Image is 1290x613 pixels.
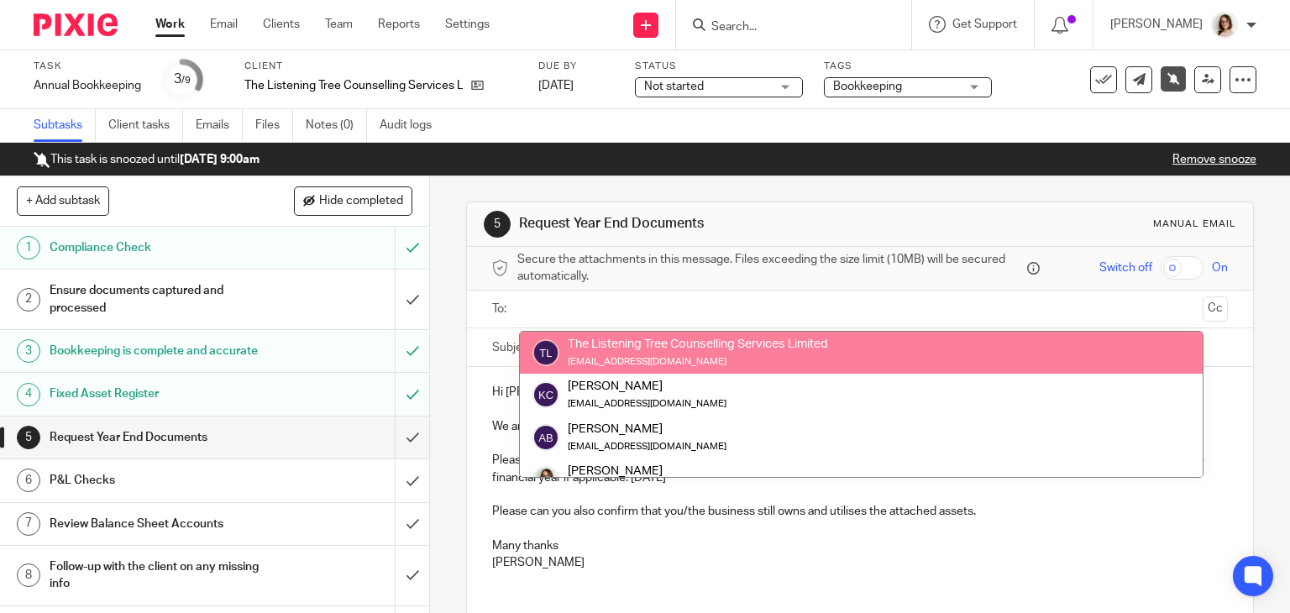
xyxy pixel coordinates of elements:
[492,339,536,356] label: Subject:
[538,60,614,73] label: Due by
[1211,12,1238,39] img: Caroline%20-%20HS%20-%20LI.png
[34,109,96,142] a: Subtasks
[17,383,40,406] div: 4
[17,186,109,215] button: + Add subtask
[635,60,803,73] label: Status
[325,16,353,33] a: Team
[34,13,118,36] img: Pixie
[34,77,141,94] div: Annual Bookkeeping
[17,339,40,363] div: 3
[294,186,412,215] button: Hide completed
[568,442,726,451] small: [EMAIL_ADDRESS][DOMAIN_NAME]
[833,81,902,92] span: Bookkeeping
[532,466,559,493] img: Caroline%20-%20HS%20-%20LI.png
[244,77,463,94] p: The Listening Tree Counselling Services Limited
[244,60,517,73] label: Client
[1153,217,1236,231] div: Manual email
[50,235,269,260] h1: Compliance Check
[196,109,243,142] a: Emails
[210,16,238,33] a: Email
[17,469,40,492] div: 6
[1172,154,1256,165] a: Remove snooze
[34,60,141,73] label: Task
[824,60,992,73] label: Tags
[34,151,260,168] p: This task is snoozed until
[568,378,726,395] div: [PERSON_NAME]
[380,109,444,142] a: Audit logs
[50,278,269,321] h1: Ensure documents captured and processed
[568,420,726,437] div: [PERSON_NAME]
[50,511,269,537] h1: Review Balance Sheet Accounts
[108,109,183,142] a: Client tasks
[568,357,726,366] small: [EMAIL_ADDRESS][DOMAIN_NAME]
[17,288,40,312] div: 2
[50,381,269,406] h1: Fixed Asset Register
[319,195,403,208] span: Hide completed
[445,16,490,33] a: Settings
[538,80,574,92] span: [DATE]
[484,211,511,238] div: 5
[50,425,269,450] h1: Request Year End Documents
[492,452,1229,486] p: Please can you send to us bank account statements for all accounts that cover the financial year ...
[17,236,40,259] div: 1
[17,426,40,449] div: 5
[306,109,367,142] a: Notes (0)
[492,554,1229,571] p: [PERSON_NAME]
[568,463,802,479] div: [PERSON_NAME]
[1110,16,1203,33] p: [PERSON_NAME]
[174,70,191,89] div: 3
[568,336,828,353] div: The Listening Tree Counselling Services Limited
[532,381,559,408] img: svg%3E
[1212,259,1228,276] span: On
[492,503,1229,520] p: Please can you also confirm that you/the business still owns and utilises the attached assets.
[710,20,861,35] input: Search
[50,468,269,493] h1: P&L Checks
[532,424,559,451] img: svg%3E
[378,16,420,33] a: Reports
[492,301,511,317] label: To:
[181,76,191,85] small: /9
[519,215,895,233] h1: Request Year End Documents
[17,563,40,587] div: 8
[1099,259,1152,276] span: Switch off
[263,16,300,33] a: Clients
[568,399,726,408] small: [EMAIL_ADDRESS][DOMAIN_NAME]
[1203,296,1228,322] button: Cc
[50,338,269,364] h1: Bookkeeping is complete and accurate
[517,251,1024,286] span: Secure the attachments in this message. Files exceeding the size limit (10MB) will be secured aut...
[255,109,293,142] a: Files
[492,418,1229,435] p: We are preparing to reconcile your year end bookkeeping in order to start on your accounts.
[492,384,1229,401] p: Hi [PERSON_NAME],
[492,537,1229,554] p: Many thanks
[50,554,269,597] h1: Follow-up with the client on any missing info
[532,339,559,366] img: svg%3E
[155,16,185,33] a: Work
[17,512,40,536] div: 7
[952,18,1017,30] span: Get Support
[644,81,704,92] span: Not started
[180,154,260,165] b: [DATE] 9:00am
